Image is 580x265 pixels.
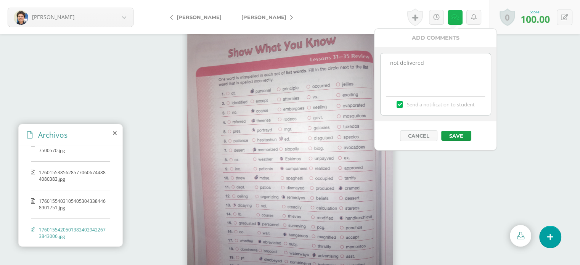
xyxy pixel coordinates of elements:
span: [PERSON_NAME] [241,14,286,20]
span: 17601554031054053043384468901751.jpg [39,198,106,211]
a: [PERSON_NAME] [231,8,299,26]
img: 417067217f05aca87804489203171066.png [14,10,28,25]
span: Send a notification to student [407,101,475,108]
a: 0 [500,8,515,26]
button: Save [441,131,471,141]
div: Add comments [374,29,496,47]
span: 17601553856285770606744884080383.jpg [39,169,106,182]
button: Cancel [400,130,437,141]
span: [PERSON_NAME] [177,14,222,20]
span: 17601553163942331446897437500570.jpg [39,141,106,154]
span: 100.00 [521,13,550,26]
span: 17601554205013824029422673843006.jpg [39,226,106,239]
span: [PERSON_NAME] [32,13,75,21]
i: close [113,130,117,136]
a: [PERSON_NAME] [164,8,231,26]
textarea: not delivered [381,53,491,92]
a: [PERSON_NAME] [8,8,133,27]
span: Archivos [38,130,67,140]
div: Score: [521,9,550,14]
